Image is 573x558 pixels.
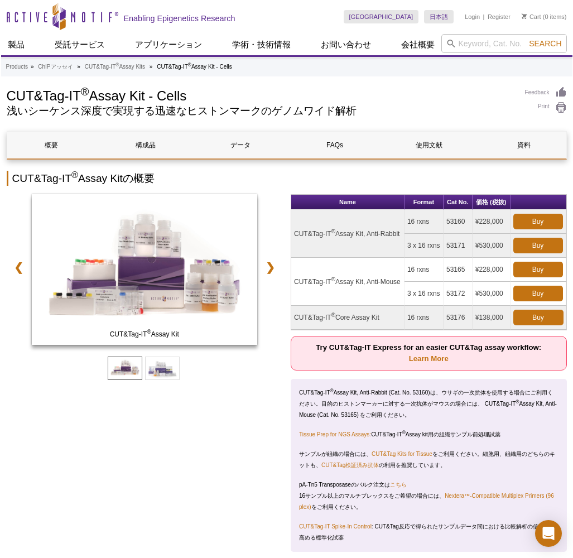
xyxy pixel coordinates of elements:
[147,329,151,335] sup: ®
[525,86,567,99] a: Feedback
[196,132,285,158] a: データ
[513,214,563,229] a: Buy
[299,387,558,421] p: CUT&Tag-IT Assay Kit, Anti-Rabbit (Cat. No. 53160)は、ウサギの一次抗体を使用する場合にご利用ください。目的のヒストンマーカーに対する一次抗体がマ...
[522,10,567,23] li: (0 items)
[473,282,511,306] td: ¥530,000
[299,521,558,543] p: : CUT&Tag反応で得られたサンプルデータ間における比較解析の信頼性を高める標準化試薬
[473,258,511,282] td: ¥228,000
[124,13,235,23] h2: Enabling Epigenetics Research
[513,310,564,325] a: Buy
[102,132,190,158] a: 構成品
[1,34,31,55] a: 製品
[7,132,96,158] a: 概要
[81,85,89,98] sup: ®
[32,194,258,345] img: CUT&Tag-IT Assay Kit
[77,64,80,70] li: »
[405,282,444,306] td: 3 x 16 rxns
[7,171,567,186] h2: CUT&Tag-IT Assay Kitの概要
[344,10,419,23] a: [GEOGRAPHIC_DATA]
[7,106,514,116] h2: 浅いシーケンス深度で実現する迅速なヒストンマークのゲノムワイド解析
[473,306,511,330] td: ¥138,000
[405,258,444,282] td: 16 rxns
[150,64,153,70] li: »
[258,254,282,280] a: ❯
[473,195,511,210] th: 価格 (税抜)
[424,10,454,23] a: 日本語
[444,234,473,258] td: 53171
[444,195,473,210] th: Cat No.
[405,195,444,210] th: Format
[444,210,473,234] td: 53160
[473,210,511,234] td: ¥228,000
[522,13,527,19] img: Your Cart
[321,462,379,468] a: CUT&Tag検証済み抗体
[7,254,31,280] a: ❮
[385,132,474,158] a: 使用文献
[516,399,519,405] sup: ®
[48,34,112,55] a: 受託サービス
[331,276,335,282] sup: ®
[394,34,441,55] a: 会社概要
[330,388,334,393] sup: ®
[188,62,191,68] sup: ®
[405,210,444,234] td: 16 rxns
[513,262,563,277] a: Buy
[444,282,473,306] td: 53172
[405,234,444,258] td: 3 x 16 rxns
[157,64,232,70] li: CUT&Tag-IT Assay Kit - Cells
[535,520,562,547] div: Open Intercom Messenger
[465,13,480,21] a: Login
[299,523,372,530] a: CUT&Tag-IT Spike-In Control
[34,329,255,340] span: CUT&Tag-IT Assay Kit
[522,13,541,21] a: Cart
[225,34,297,55] a: 学術・技術情報
[444,306,473,330] td: 53176
[444,258,473,282] td: 53165
[299,429,558,440] p: CUT&Tag-IT Assay kit用の組織サンプル前処理試薬
[7,86,514,103] h1: CUT&Tag-IT Assay Kit - Cells
[85,62,145,72] a: CUT&Tag-IT®Assay Kits
[405,306,444,330] td: 16 rxns
[479,132,568,158] a: 資料
[128,34,209,55] a: アプリケーション
[483,10,485,23] li: |
[299,493,554,510] a: Nextera™-Compatible Multiplex Primers (96 plex)
[290,132,379,158] a: FAQs
[299,431,371,437] a: Tissue Prep for NGS Assays:
[529,39,561,48] span: Search
[316,343,541,363] strong: Try CUT&Tag-IT Express for an easier CUT&Tag assay workflow:
[291,306,405,330] td: CUT&Tag-IT Core Assay Kit
[32,194,258,348] a: CUT&Tag-IT Assay Kit
[299,479,558,490] p: pA-Tn5 Transposaseのバルク注文は
[115,62,119,68] sup: ®
[314,34,378,55] a: お問い合わせ
[526,39,565,49] button: Search
[441,34,567,53] input: Keyword, Cat. No.
[372,451,432,457] a: CUT&Tag Kits for Tissue
[291,258,405,306] td: CUT&Tag-IT Assay Kit, Anti-Mouse
[390,482,407,488] a: こちら
[331,312,335,318] sup: ®
[299,449,558,471] p: サンプルが組織の場合には、 をご利用ください。細胞用、組織用のどちらのキットも、 の利用を推奨しています。
[473,234,511,258] td: ¥530,000
[513,286,563,301] a: Buy
[488,13,511,21] a: Register
[299,490,558,513] p: 16サンプル以上のマルチプレックスをご希望の場合には、 をご利用ください。
[6,62,28,72] a: Products
[402,430,406,435] sup: ®
[291,210,405,258] td: CUT&Tag-IT Assay Kit, Anti-Rabbit
[409,354,449,363] a: Learn More
[513,238,563,253] a: Buy
[31,64,34,70] li: »
[38,62,73,72] a: ChIPアッセイ
[71,170,78,180] sup: ®
[331,228,335,234] sup: ®
[525,102,567,114] a: Print
[291,195,405,210] th: Name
